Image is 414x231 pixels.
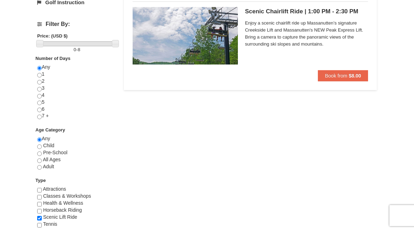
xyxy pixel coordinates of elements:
strong: $8.00 [349,73,361,79]
span: Attractions [43,186,66,192]
h4: Filter By: [37,21,117,27]
span: Scenic Lift Ride [43,214,77,220]
img: 24896431-9-664d1467.jpg [133,7,238,64]
label: - [37,46,117,53]
span: Classes & Workshops [43,193,91,199]
button: Book from $8.00 [318,70,368,81]
div: Any 1 2 3 4 5 6 7 + [37,64,117,127]
h5: Scenic Chairlift Ride | 1:00 PM - 2:30 PM [245,8,368,15]
div: Any [37,135,117,177]
span: Enjoy a scenic chairlift ride up Massanutten’s signature Creekside Lift and Massanutten's NEW Pea... [245,20,368,48]
strong: Type [35,178,46,183]
span: Book from [325,73,347,79]
strong: Number of Days [35,56,71,61]
strong: Age Category [35,127,65,133]
span: 0 [74,47,76,52]
strong: Price: (USD $) [37,33,68,39]
span: Pre-School [43,150,67,155]
span: Health & Wellness [43,200,83,206]
span: Child [43,143,54,148]
span: All Ages [43,157,61,162]
span: Tennis [43,221,57,227]
span: Adult [43,164,54,169]
span: 8 [78,47,80,52]
span: Horseback Riding [43,207,82,213]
